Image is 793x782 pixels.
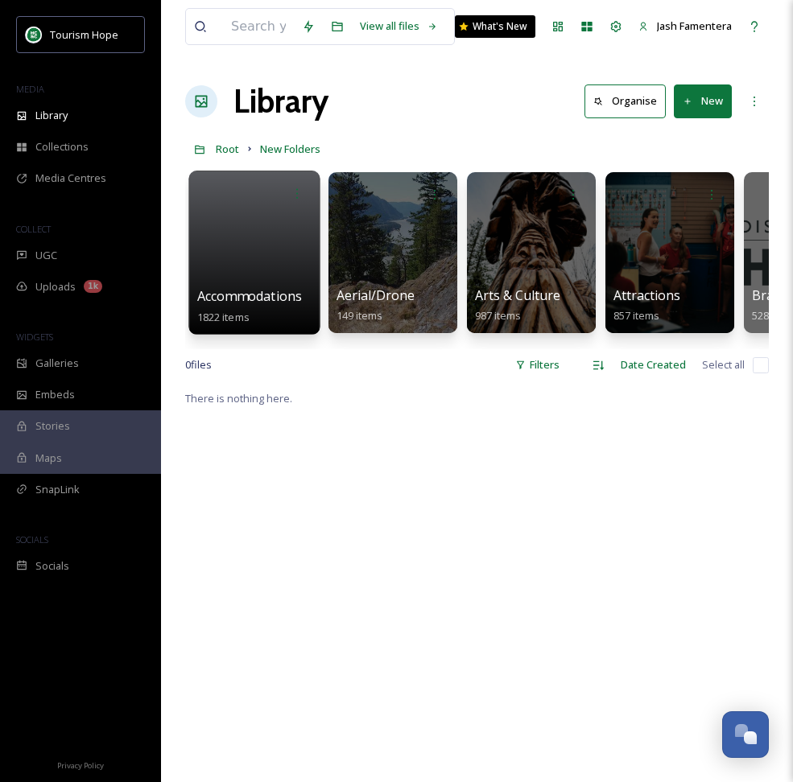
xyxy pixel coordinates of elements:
[16,83,44,95] span: MEDIA
[233,77,328,126] a: Library
[475,286,560,304] span: Arts & Culture
[35,387,75,402] span: Embeds
[507,349,568,381] div: Filters
[613,308,659,323] span: 857 items
[35,482,80,497] span: SnapLink
[197,287,303,305] span: Accommodations
[223,9,294,44] input: Search your library
[35,356,79,371] span: Galleries
[35,108,68,123] span: Library
[613,286,680,304] span: Attractions
[337,308,382,323] span: 149 items
[630,10,740,42] a: Jash Famentera
[584,84,666,117] button: Organise
[35,171,106,186] span: Media Centres
[57,755,104,774] a: Privacy Policy
[722,711,769,758] button: Open Chat
[260,139,320,158] a: New Folders
[337,286,415,304] span: Aerial/Drone
[35,558,69,574] span: Socials
[475,288,560,323] a: Arts & Culture987 items
[185,391,292,405] span: There is nothing here.
[197,289,303,324] a: Accommodations1822 items
[35,248,57,263] span: UGC
[16,223,51,235] span: COLLECT
[185,357,212,372] span: 0 file s
[216,142,239,156] span: Root
[613,288,680,323] a: Attractions857 items
[35,139,89,154] span: Collections
[475,308,521,323] span: 987 items
[657,19,732,33] span: Jash Famentera
[702,357,745,372] span: Select all
[352,10,446,42] a: View all files
[84,280,102,293] div: 1k
[613,349,694,381] div: Date Created
[260,142,320,156] span: New Folders
[26,27,42,43] img: logo.png
[216,139,239,158] a: Root
[35,451,62,466] span: Maps
[16,533,48,545] span: SOCIALS
[50,27,118,42] span: Tourism Hope
[455,15,535,38] a: What's New
[57,760,104,771] span: Privacy Policy
[35,418,70,434] span: Stories
[674,84,732,117] button: New
[337,288,415,323] a: Aerial/Drone149 items
[197,309,250,323] span: 1822 items
[16,331,53,343] span: WIDGETS
[35,279,76,294] span: Uploads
